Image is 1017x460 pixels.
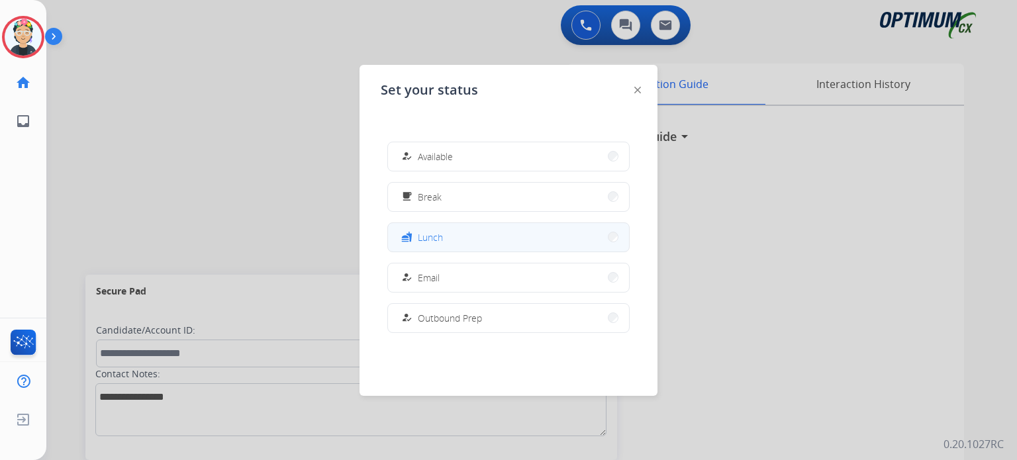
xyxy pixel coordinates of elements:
mat-icon: how_to_reg [401,272,412,283]
span: Lunch [418,230,443,244]
mat-icon: fastfood [401,232,412,243]
p: 0.20.1027RC [944,436,1004,452]
button: Email [388,263,629,292]
span: Set your status [381,81,478,99]
img: avatar [5,19,42,56]
mat-icon: how_to_reg [401,151,412,162]
mat-icon: how_to_reg [401,312,412,324]
mat-icon: free_breakfast [401,191,412,203]
span: Available [418,150,453,163]
mat-icon: inbox [15,113,31,129]
button: Available [388,142,629,171]
button: Lunch [388,223,629,252]
span: Email [418,271,440,285]
span: Break [418,190,442,204]
mat-icon: home [15,75,31,91]
span: Outbound Prep [418,311,482,325]
img: close-button [634,87,641,93]
button: Outbound Prep [388,304,629,332]
button: Break [388,183,629,211]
